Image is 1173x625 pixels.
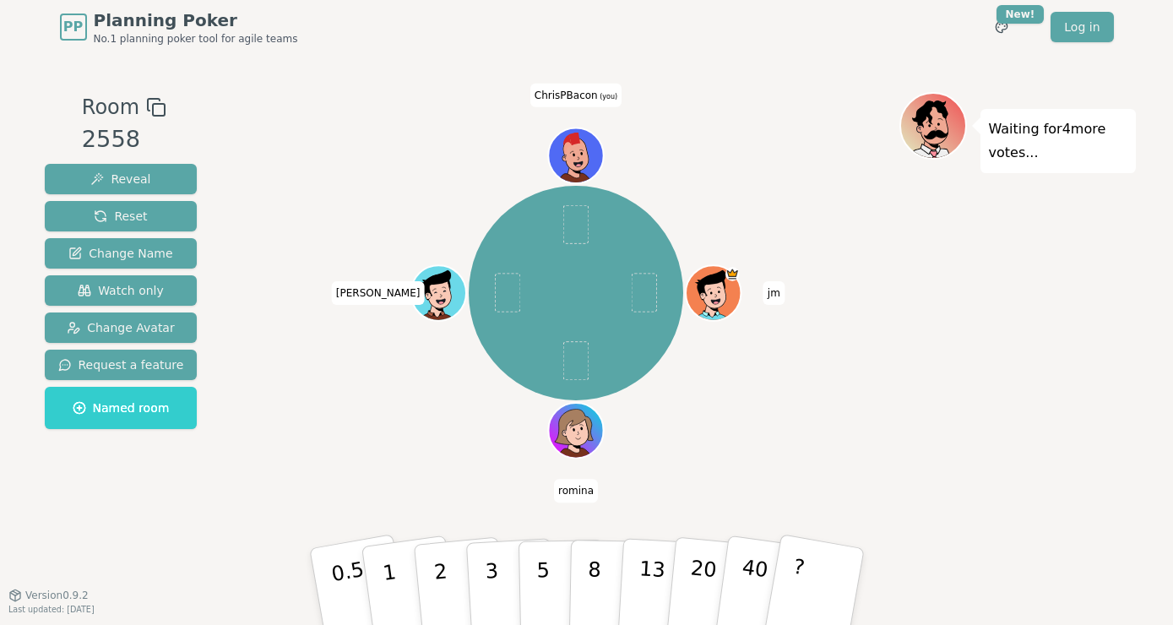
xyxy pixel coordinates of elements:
button: Reset [45,201,198,231]
span: Click to change your name [554,479,598,503]
button: Watch only [45,275,198,306]
span: Request a feature [58,356,184,373]
span: Reveal [90,171,150,187]
button: New! [986,12,1017,42]
button: Change Name [45,238,198,269]
span: jm is the host [725,267,739,280]
span: PP [63,17,83,37]
span: Room [82,92,139,122]
a: Log in [1051,12,1113,42]
span: Version 0.9.2 [25,589,89,602]
span: Named room [73,399,170,416]
span: No.1 planning poker tool for agile teams [94,32,298,46]
a: PPPlanning PokerNo.1 planning poker tool for agile teams [60,8,298,46]
span: Watch only [78,282,164,299]
span: Planning Poker [94,8,298,32]
span: Last updated: [DATE] [8,605,95,614]
span: (you) [598,93,618,101]
p: Waiting for 4 more votes... [989,117,1127,165]
span: Change Name [68,245,172,262]
button: Request a feature [45,350,198,380]
button: Reveal [45,164,198,194]
button: Click to change your avatar [550,129,601,181]
div: 2558 [82,122,166,157]
button: Version0.9.2 [8,589,89,602]
button: Named room [45,387,198,429]
div: New! [997,5,1045,24]
span: Click to change your name [763,281,785,305]
span: Click to change your name [332,281,425,305]
span: Reset [94,208,147,225]
span: Click to change your name [530,84,622,107]
button: Change Avatar [45,312,198,343]
span: Change Avatar [67,319,175,336]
